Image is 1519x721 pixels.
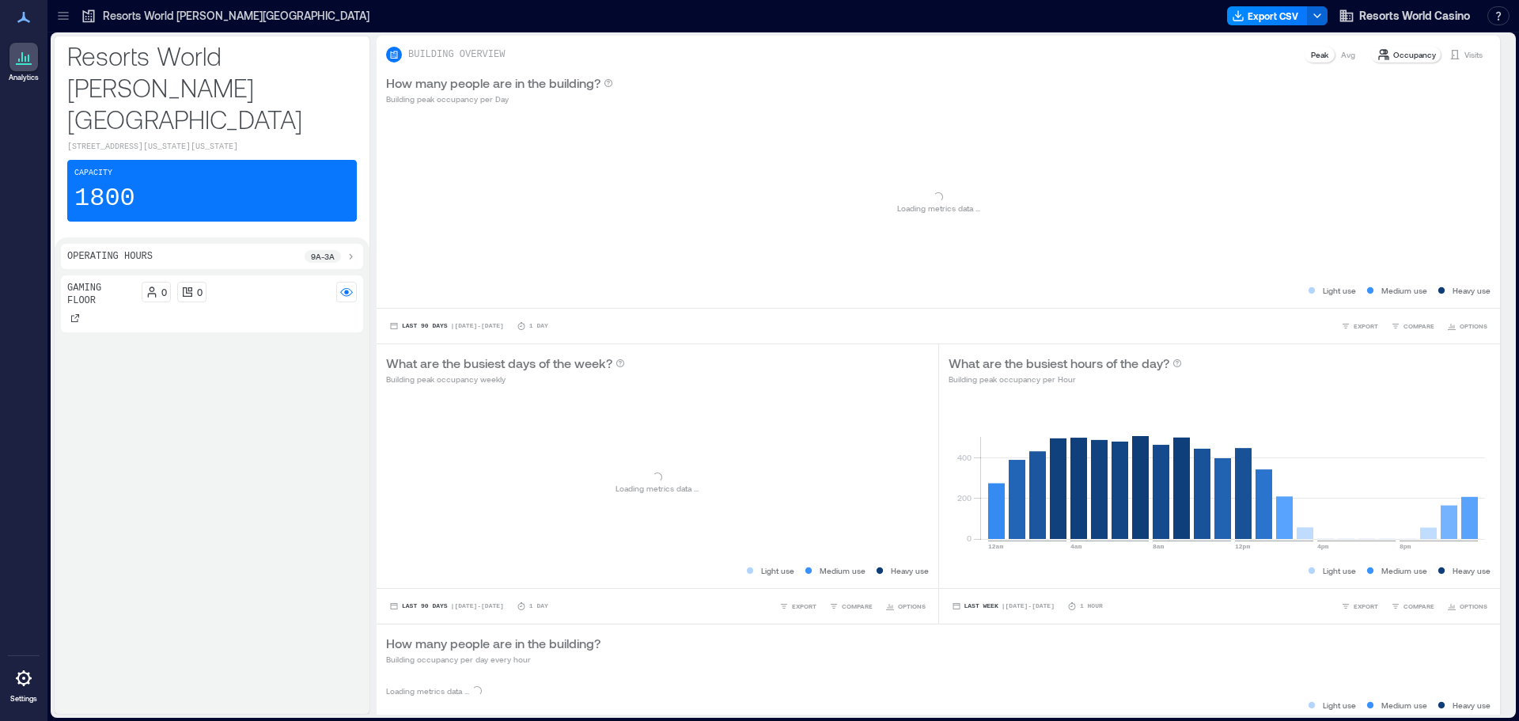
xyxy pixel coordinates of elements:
p: Light use [1323,284,1356,297]
span: EXPORT [792,601,816,611]
p: How many people are in the building? [386,74,600,93]
button: Resorts World Casino [1334,3,1475,28]
span: EXPORT [1354,321,1378,331]
p: Settings [10,694,37,704]
p: 0 [197,286,203,298]
button: Last 90 Days |[DATE]-[DATE] [386,318,507,334]
p: Loading metrics data ... [897,202,980,214]
p: Building peak occupancy weekly [386,373,625,385]
button: Last 90 Days |[DATE]-[DATE] [386,598,507,614]
p: Heavy use [1453,564,1491,577]
button: COMPARE [1388,318,1438,334]
p: How many people are in the building? [386,634,600,653]
p: Building peak occupancy per Day [386,93,613,105]
p: Capacity [74,167,112,180]
p: Medium use [1381,699,1427,712]
text: 8pm [1400,543,1411,550]
button: OPTIONS [882,598,929,614]
p: 1 Day [529,601,548,611]
p: Resorts World [PERSON_NAME][GEOGRAPHIC_DATA] [67,40,357,135]
tspan: 400 [956,453,971,462]
p: Light use [1323,699,1356,712]
p: 1 Hour [1080,601,1103,611]
span: OPTIONS [1460,321,1487,331]
p: 1 Day [529,321,548,331]
p: Heavy use [891,564,929,577]
text: 4am [1070,543,1082,550]
p: Medium use [820,564,866,577]
p: 1800 [74,183,135,214]
p: Heavy use [1453,699,1491,712]
p: Medium use [1381,284,1427,297]
p: [STREET_ADDRESS][US_STATE][US_STATE] [67,141,357,154]
span: OPTIONS [898,601,926,611]
text: 4pm [1317,543,1329,550]
span: OPTIONS [1460,601,1487,611]
p: Light use [761,564,794,577]
span: COMPARE [1403,601,1434,611]
p: 9a - 3a [311,250,335,263]
button: EXPORT [1338,318,1381,334]
p: Loading metrics data ... [616,482,699,495]
button: EXPORT [1338,598,1381,614]
text: 12am [988,543,1003,550]
span: COMPARE [1403,321,1434,331]
p: Building occupancy per day every hour [386,653,600,666]
p: Medium use [1381,564,1427,577]
text: 8am [1153,543,1165,550]
button: OPTIONS [1444,598,1491,614]
text: 12pm [1235,543,1250,550]
p: Resorts World [PERSON_NAME][GEOGRAPHIC_DATA] [103,8,369,24]
p: 0 [161,286,167,298]
p: BUILDING OVERVIEW [408,48,505,61]
p: Building peak occupancy per Hour [949,373,1182,385]
button: OPTIONS [1444,318,1491,334]
p: Operating Hours [67,250,153,263]
span: Resorts World Casino [1359,8,1470,24]
p: Light use [1323,564,1356,577]
p: Peak [1311,48,1328,61]
p: Avg [1341,48,1355,61]
a: Settings [5,659,43,708]
p: Heavy use [1453,284,1491,297]
button: COMPARE [826,598,876,614]
button: EXPORT [776,598,820,614]
p: Gaming Floor [67,282,135,307]
p: Loading metrics data ... [386,685,469,697]
button: Last Week |[DATE]-[DATE] [949,598,1058,614]
p: Visits [1464,48,1483,61]
p: Analytics [9,73,39,82]
a: Analytics [4,38,44,87]
tspan: 200 [956,493,971,503]
p: What are the busiest days of the week? [386,354,612,373]
span: COMPARE [842,601,873,611]
tspan: 0 [966,533,971,543]
p: What are the busiest hours of the day? [949,354,1169,373]
span: EXPORT [1354,601,1378,611]
button: COMPARE [1388,598,1438,614]
p: Occupancy [1393,48,1436,61]
button: Export CSV [1227,6,1308,25]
